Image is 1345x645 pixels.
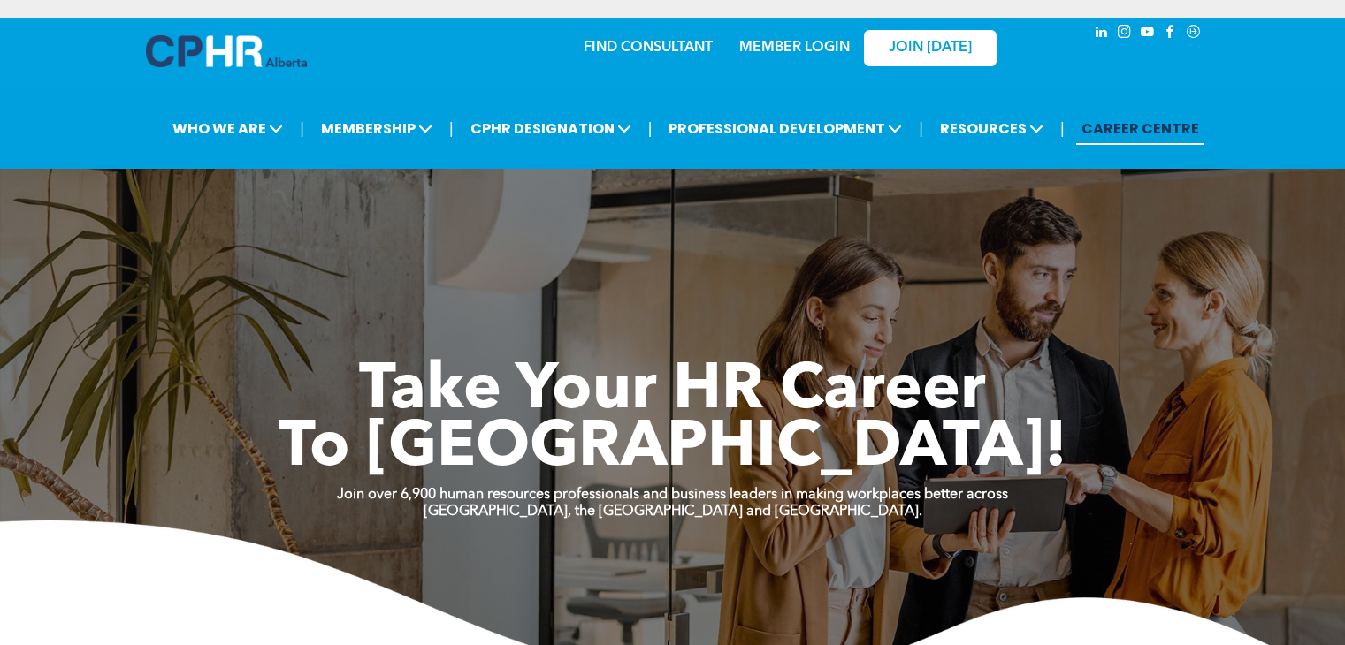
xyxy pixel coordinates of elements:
[889,40,972,57] span: JOIN [DATE]
[465,112,637,145] span: CPHR DESIGNATION
[359,360,986,423] span: Take Your HR Career
[864,30,997,66] a: JOIN [DATE]
[1092,22,1112,46] a: linkedin
[1060,110,1065,147] li: |
[316,112,438,145] span: MEMBERSHIP
[1138,22,1158,46] a: youtube
[1184,22,1204,46] a: Social network
[337,488,1008,502] strong: Join over 6,900 human resources professionals and business leaders in making workplaces better ac...
[146,35,307,67] img: A blue and white logo for cp alberta
[935,112,1049,145] span: RESOURCES
[648,110,653,147] li: |
[279,417,1067,481] span: To [GEOGRAPHIC_DATA]!
[424,505,922,519] strong: [GEOGRAPHIC_DATA], the [GEOGRAPHIC_DATA] and [GEOGRAPHIC_DATA].
[167,112,288,145] span: WHO WE ARE
[663,112,907,145] span: PROFESSIONAL DEVELOPMENT
[1161,22,1181,46] a: facebook
[584,41,713,55] a: FIND CONSULTANT
[1076,112,1204,145] a: CAREER CENTRE
[739,41,850,55] a: MEMBER LOGIN
[919,110,923,147] li: |
[449,110,454,147] li: |
[1115,22,1135,46] a: instagram
[300,110,304,147] li: |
